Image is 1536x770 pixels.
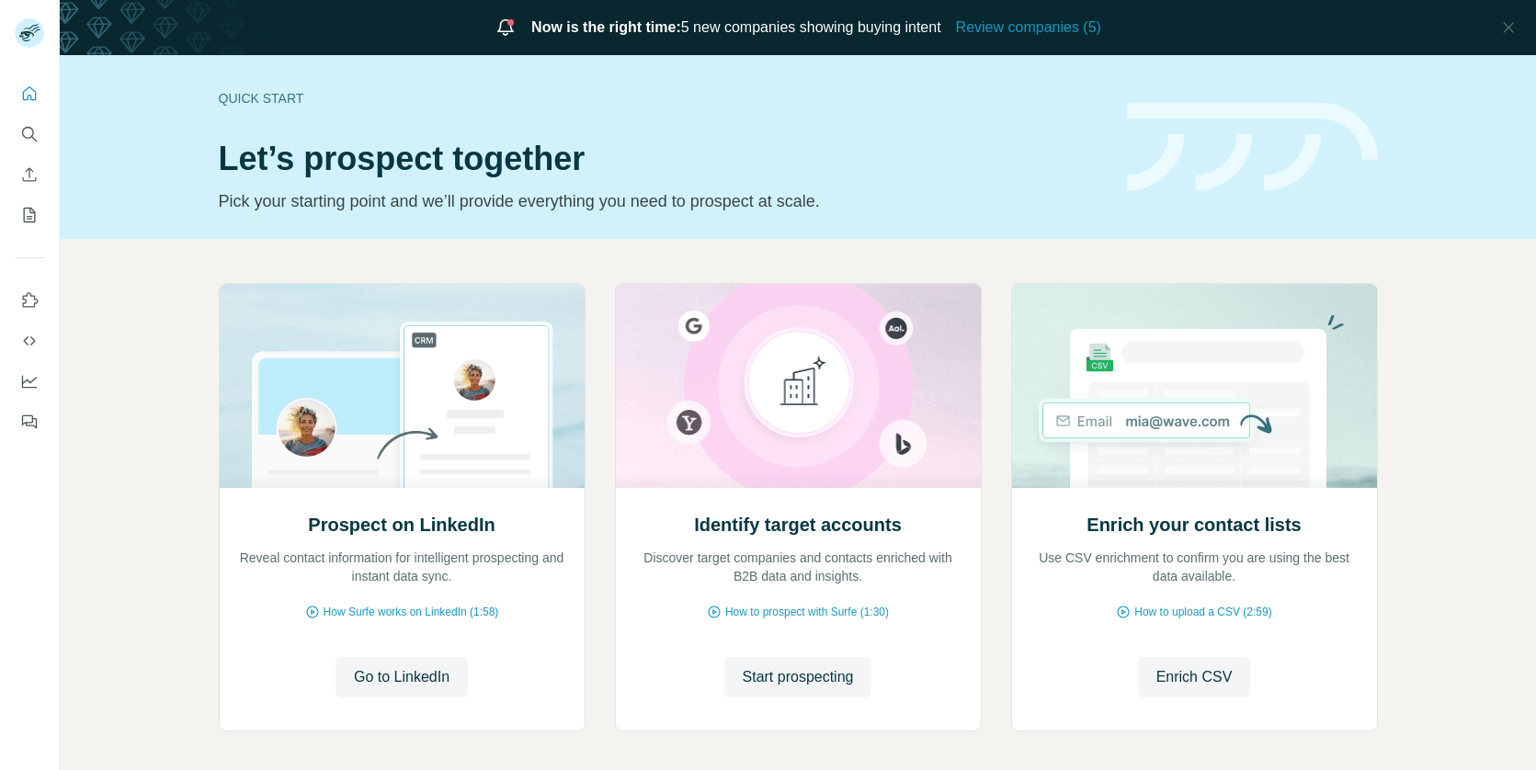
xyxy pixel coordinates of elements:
button: My lists [15,198,44,232]
span: 5 new companies showing buying intent [531,17,941,39]
span: How to upload a CSV (2:59) [1134,604,1271,620]
span: Now is the right time: [531,19,681,35]
span: How to prospect with Surfe (1:30) [725,604,889,620]
button: Review companies (5) [956,17,1101,39]
span: Start prospecting [743,666,854,688]
p: Reveal contact information for intelligent prospecting and instant data sync. [238,549,566,585]
span: Go to LinkedIn [354,666,449,688]
h2: Identify target accounts [694,512,902,538]
p: Pick your starting point and we’ll provide everything you need to prospect at scale. [219,188,1105,214]
img: Prospect on LinkedIn [219,284,586,488]
button: Start prospecting [724,657,872,697]
button: Enrich CSV [15,158,44,191]
button: Go to LinkedIn [336,657,468,697]
p: Use CSV enrichment to confirm you are using the best data available. [1030,549,1359,585]
p: Discover target companies and contacts enriched with B2B data and insights. [634,549,962,585]
img: banner [1127,103,1378,192]
button: Quick start [15,77,44,110]
span: How Surfe works on LinkedIn (1:58) [324,604,499,620]
button: Use Surfe on LinkedIn [15,284,44,317]
img: Enrich your contact lists [1011,284,1378,488]
h2: Enrich your contact lists [1087,512,1301,538]
button: Search [15,118,44,151]
h1: Let’s prospect together [219,141,1105,177]
span: Enrich CSV [1156,666,1233,688]
h2: Prospect on LinkedIn [308,512,495,538]
div: Quick start [219,89,1105,108]
button: Feedback [15,405,44,438]
img: Identify target accounts [615,284,982,488]
button: Enrich CSV [1138,657,1251,697]
button: Use Surfe API [15,324,44,357]
button: Dashboard [15,365,44,398]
